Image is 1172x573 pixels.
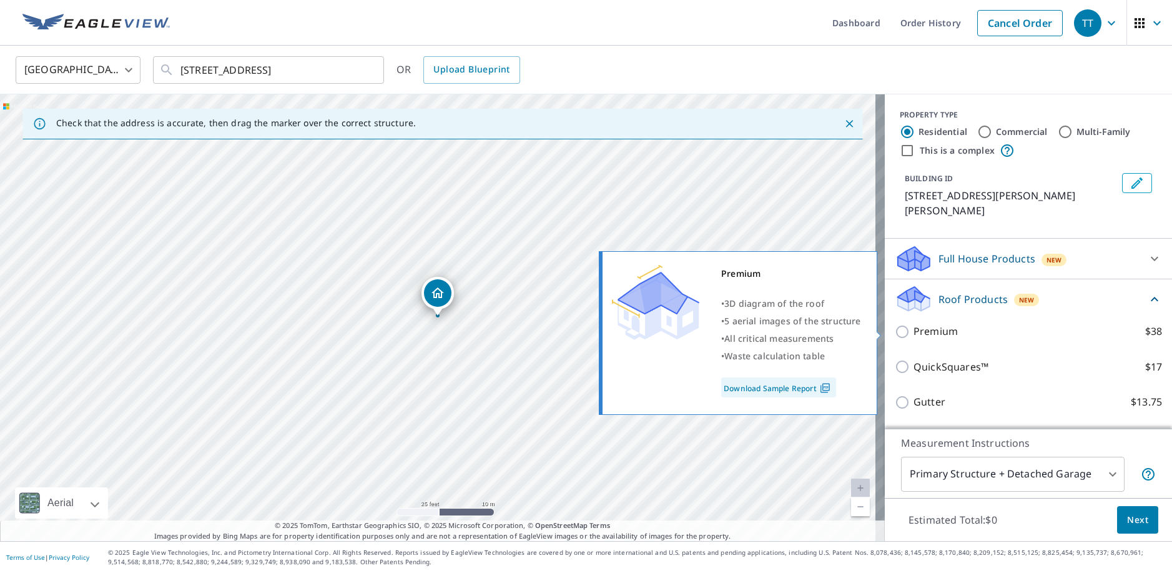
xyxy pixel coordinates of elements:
[899,506,1007,534] p: Estimated Total: $0
[1127,512,1148,528] span: Next
[16,52,140,87] div: [GEOGRAPHIC_DATA]
[612,265,699,340] img: Premium
[721,330,861,347] div: •
[913,394,945,410] p: Gutter
[851,497,870,516] a: Current Level 20, Zoom Out
[49,553,89,562] a: Privacy Policy
[1046,255,1062,265] span: New
[817,382,834,394] img: Pdf Icon
[905,173,953,184] p: BUILDING ID
[180,52,358,87] input: Search by address or latitude-longitude
[22,14,170,32] img: EV Logo
[6,553,45,562] a: Terms of Use
[1145,324,1162,339] p: $38
[535,521,588,530] a: OpenStreetMap
[1117,506,1158,534] button: Next
[918,126,967,138] label: Residential
[1141,467,1156,482] span: Your report will include the primary structure and a detached garage if one exists.
[900,109,1157,121] div: PROPERTY TYPE
[724,297,824,309] span: 3D diagram of the roof
[421,277,454,316] div: Dropped pin, building 1, Residential property, 5994 Linworth Rd Worthington, OH 43085
[721,347,861,365] div: •
[1122,173,1152,193] button: Edit building 1
[6,554,89,561] p: |
[1076,126,1131,138] label: Multi-Family
[996,126,1048,138] label: Commercial
[895,244,1162,274] div: Full House ProductsNew
[721,295,861,312] div: •
[275,521,610,531] span: © 2025 TomTom, Earthstar Geographics SIO, © 2025 Microsoft Corporation, ©
[1019,295,1035,305] span: New
[977,10,1063,36] a: Cancel Order
[108,548,1166,567] p: © 2025 Eagle View Technologies, Inc. and Pictometry International Corp. All Rights Reserved. Repo...
[851,479,870,497] a: Current Level 20, Zoom In Disabled
[905,188,1117,218] p: [STREET_ADDRESS][PERSON_NAME][PERSON_NAME]
[895,284,1162,314] div: Roof ProductsNew
[901,457,1125,492] div: Primary Structure + Detached Garage
[721,312,861,330] div: •
[433,62,510,77] span: Upload Blueprint
[721,377,836,397] a: Download Sample Report
[913,324,958,339] p: Premium
[44,487,77,519] div: Aerial
[901,436,1156,451] p: Measurement Instructions
[1145,359,1162,375] p: $17
[589,521,610,530] a: Terms
[913,359,988,375] p: QuickSquares™
[1074,9,1101,37] div: TT
[920,144,995,157] label: This is a complex
[1131,394,1162,410] p: $13.75
[56,117,416,129] p: Check that the address is accurate, then drag the marker over the correct structure.
[724,350,825,362] span: Waste calculation table
[841,116,857,132] button: Close
[423,56,520,84] a: Upload Blueprint
[724,315,860,327] span: 5 aerial images of the structure
[938,251,1035,266] p: Full House Products
[721,265,861,282] div: Premium
[938,292,1008,307] p: Roof Products
[396,56,520,84] div: OR
[724,332,834,344] span: All critical measurements
[15,487,108,519] div: Aerial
